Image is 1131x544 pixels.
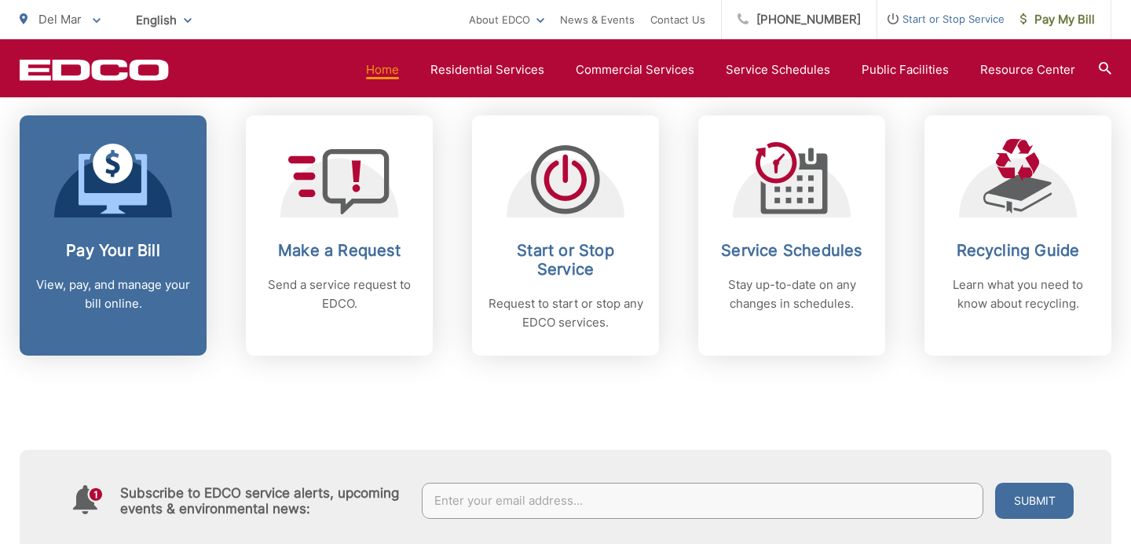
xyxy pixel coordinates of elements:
[488,294,643,332] p: Request to start or stop any EDCO services.
[120,485,406,517] h4: Subscribe to EDCO service alerts, upcoming events & environmental news:
[262,241,417,260] h2: Make a Request
[246,115,433,356] a: Make a Request Send a service request to EDCO.
[714,241,869,260] h2: Service Schedules
[35,241,191,260] h2: Pay Your Bill
[862,60,949,79] a: Public Facilities
[650,10,705,29] a: Contact Us
[20,59,169,81] a: EDCD logo. Return to the homepage.
[35,276,191,313] p: View, pay, and manage your bill online.
[366,60,399,79] a: Home
[262,276,417,313] p: Send a service request to EDCO.
[698,115,885,356] a: Service Schedules Stay up-to-date on any changes in schedules.
[38,12,82,27] span: Del Mar
[714,276,869,313] p: Stay up-to-date on any changes in schedules.
[469,10,544,29] a: About EDCO
[422,483,984,519] input: Enter your email address...
[980,60,1075,79] a: Resource Center
[576,60,694,79] a: Commercial Services
[560,10,635,29] a: News & Events
[1020,10,1095,29] span: Pay My Bill
[124,6,203,34] span: English
[726,60,830,79] a: Service Schedules
[430,60,544,79] a: Residential Services
[20,115,207,356] a: Pay Your Bill View, pay, and manage your bill online.
[488,241,643,279] h2: Start or Stop Service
